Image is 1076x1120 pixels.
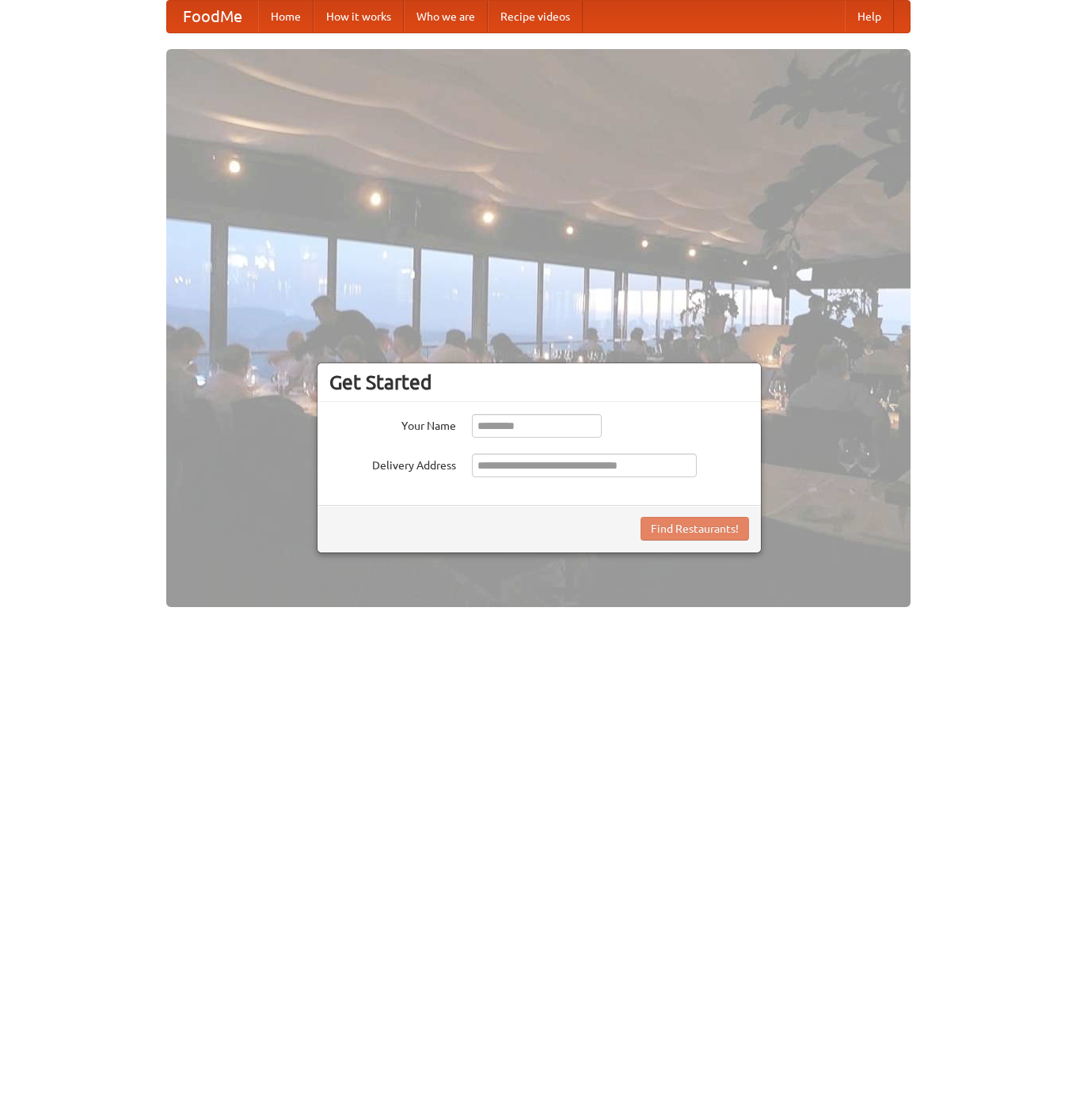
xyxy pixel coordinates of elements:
[167,1,258,32] a: FoodMe
[258,1,314,32] a: Home
[845,1,894,32] a: Help
[329,414,456,434] label: Your Name
[404,1,488,32] a: Who we are
[488,1,583,32] a: Recipe videos
[314,1,404,32] a: How it works
[329,370,749,394] h3: Get Started
[641,517,749,541] button: Find Restaurants!
[329,454,456,473] label: Delivery Address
